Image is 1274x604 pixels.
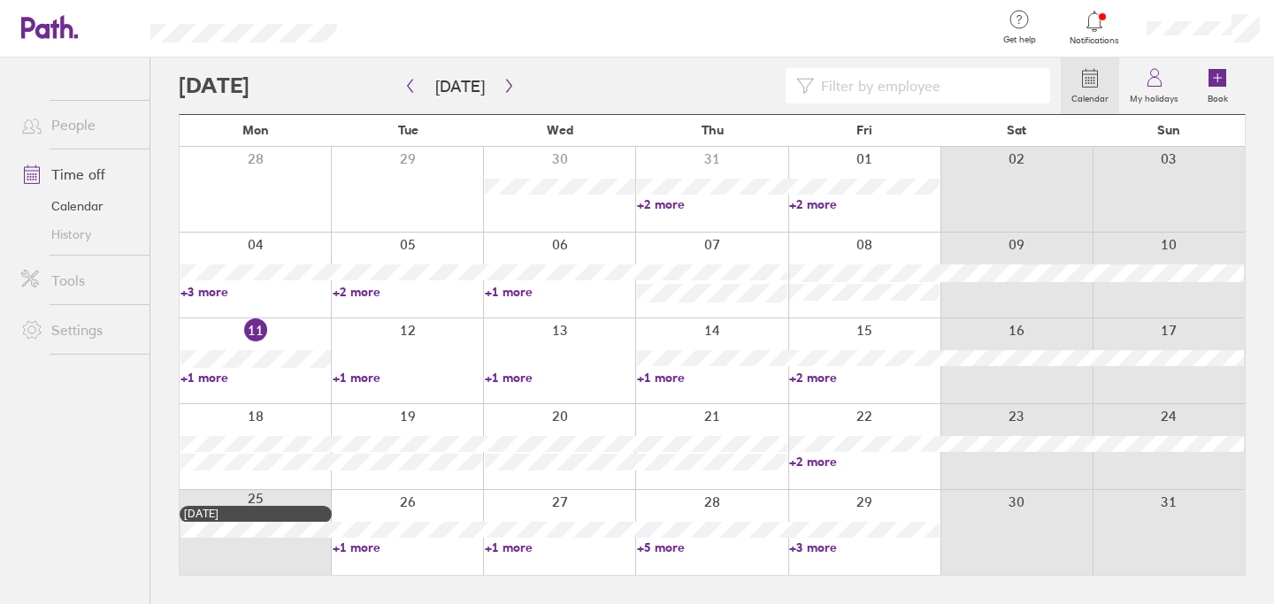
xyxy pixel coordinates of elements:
[398,123,418,137] span: Tue
[7,192,150,220] a: Calendar
[547,123,573,137] span: Wed
[702,123,724,137] span: Thu
[1197,88,1239,104] label: Book
[180,284,331,300] a: +3 more
[1066,9,1124,46] a: Notifications
[7,312,150,348] a: Settings
[1119,88,1189,104] label: My holidays
[180,370,331,386] a: +1 more
[7,157,150,192] a: Time off
[242,123,269,137] span: Mon
[485,284,635,300] a: +1 more
[789,196,940,212] a: +2 more
[1119,57,1189,114] a: My holidays
[7,220,150,248] a: History
[7,263,150,298] a: Tools
[1066,35,1124,46] span: Notifications
[485,539,635,555] a: +1 more
[856,123,872,137] span: Fri
[1189,57,1246,114] a: Book
[7,107,150,142] a: People
[1061,88,1119,104] label: Calendar
[485,370,635,386] a: +1 more
[1157,123,1180,137] span: Sun
[637,539,787,555] a: +5 more
[333,539,483,555] a: +1 more
[789,539,940,555] a: +3 more
[814,69,1040,103] input: Filter by employee
[991,34,1048,45] span: Get help
[789,454,940,470] a: +2 more
[333,284,483,300] a: +2 more
[184,508,327,520] div: [DATE]
[333,370,483,386] a: +1 more
[1061,57,1119,114] a: Calendar
[637,196,787,212] a: +2 more
[421,72,499,101] button: [DATE]
[1007,123,1026,137] span: Sat
[789,370,940,386] a: +2 more
[637,370,787,386] a: +1 more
